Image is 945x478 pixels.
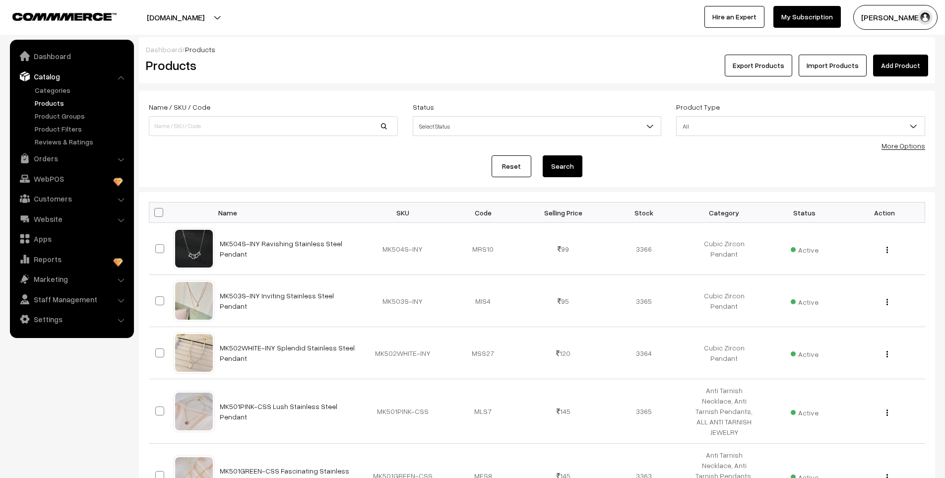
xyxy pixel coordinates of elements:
[32,85,130,95] a: Categories
[918,10,933,25] img: user
[492,155,531,177] a: Reset
[363,275,443,327] td: MK503S-INY
[12,10,99,22] a: COMMMERCE
[764,203,845,223] th: Status
[12,210,130,228] a: Website
[704,6,764,28] a: Hire an Expert
[886,299,888,305] img: Menu
[185,45,215,54] span: Products
[684,223,764,275] td: Cubic Zircon Pendant
[32,137,130,147] a: Reviews & Ratings
[604,327,684,379] td: 3364
[12,13,117,20] img: COMMMERCE
[363,203,443,223] th: SKU
[676,102,720,112] label: Product Type
[684,275,764,327] td: Cubic Zircon Pendant
[853,5,938,30] button: [PERSON_NAME]
[220,291,334,310] a: MK503S-INY Inviting Stainless Steel Pendant
[413,116,662,136] span: Select Status
[886,247,888,253] img: Menu
[146,58,397,73] h2: Products
[12,310,130,328] a: Settings
[149,116,398,136] input: Name / SKU / Code
[363,223,443,275] td: MK504S-INY
[604,275,684,327] td: 3365
[363,327,443,379] td: MK502WHITE-INY
[220,343,355,362] a: MK502WHITE-INY Splendid Stainless Steel Pendant
[684,379,764,444] td: Anti Tarnish Necklace, Anti Tarnish Pendants, ALL ANTI TARNISH JEWELRY
[149,102,210,112] label: Name / SKU / Code
[543,155,582,177] button: Search
[845,203,925,223] th: Action
[523,379,604,444] td: 145
[799,55,867,76] a: Import Products
[12,68,130,85] a: Catalog
[604,203,684,223] th: Stock
[443,379,523,444] td: MLS7
[32,124,130,134] a: Product Filters
[791,346,819,359] span: Active
[604,223,684,275] td: 3366
[523,327,604,379] td: 120
[443,327,523,379] td: MSS27
[443,275,523,327] td: MIS4
[677,118,925,135] span: All
[363,379,443,444] td: MK501PINK-CSS
[220,402,337,421] a: MK501PINK-CSS Lush Stainless Steel Pendant
[523,275,604,327] td: 95
[882,141,925,150] a: More Options
[873,55,928,76] a: Add Product
[12,250,130,268] a: Reports
[676,116,925,136] span: All
[12,270,130,288] a: Marketing
[684,203,764,223] th: Category
[791,294,819,307] span: Active
[32,111,130,121] a: Product Groups
[112,5,239,30] button: [DOMAIN_NAME]
[12,190,130,207] a: Customers
[523,223,604,275] td: 99
[12,230,130,248] a: Apps
[886,410,888,416] img: Menu
[12,170,130,188] a: WebPOS
[443,223,523,275] td: MRS10
[214,203,363,223] th: Name
[604,379,684,444] td: 3365
[146,44,928,55] div: /
[791,405,819,418] span: Active
[443,203,523,223] th: Code
[413,102,434,112] label: Status
[523,203,604,223] th: Selling Price
[413,118,661,135] span: Select Status
[220,239,342,258] a: MK504S-INY Ravishing Stainless Steel Pendant
[684,327,764,379] td: Cubic Zircon Pendant
[791,242,819,255] span: Active
[886,351,888,357] img: Menu
[12,290,130,308] a: Staff Management
[12,149,130,167] a: Orders
[146,45,182,54] a: Dashboard
[725,55,792,76] button: Export Products
[12,47,130,65] a: Dashboard
[773,6,841,28] a: My Subscription
[32,98,130,108] a: Products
